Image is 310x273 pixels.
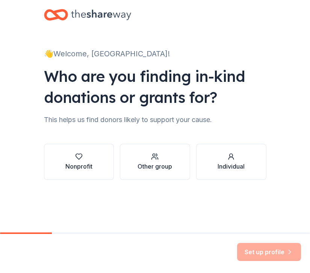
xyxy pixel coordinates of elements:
div: This helps us find donors likely to support your cause. [44,114,266,126]
div: Nonprofit [65,162,92,171]
button: Nonprofit [44,144,114,180]
div: Who are you finding in-kind donations or grants for? [44,66,266,108]
button: Individual [196,144,266,180]
div: Other group [138,162,172,171]
div: 👋 Welcome, [GEOGRAPHIC_DATA]! [44,48,266,60]
div: Individual [218,162,245,171]
button: Other group [120,144,190,180]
